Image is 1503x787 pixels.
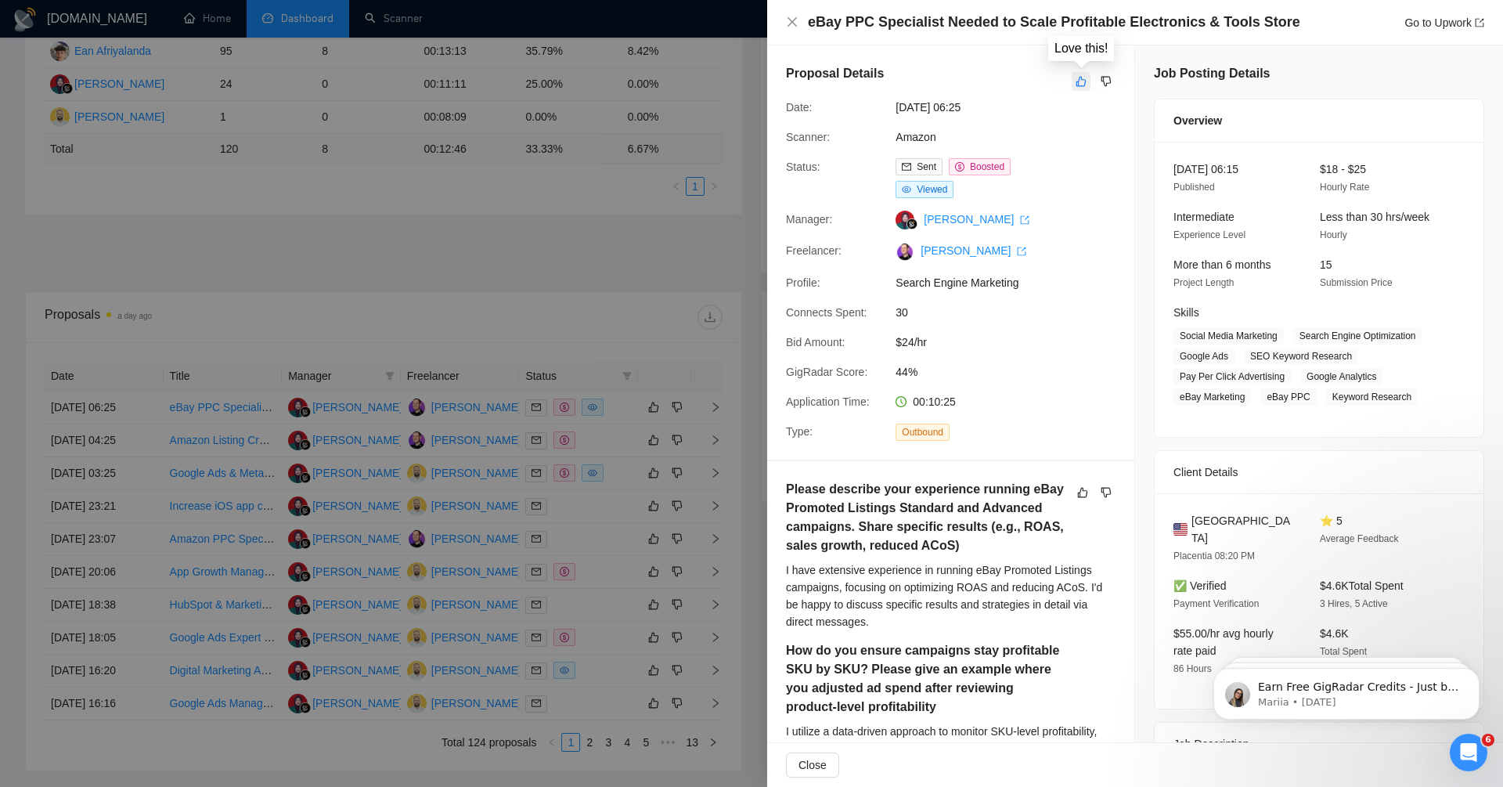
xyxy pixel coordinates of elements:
button: Close [786,753,839,778]
span: Published [1173,182,1215,193]
span: [GEOGRAPHIC_DATA] [1191,512,1295,547]
span: Date: [786,101,812,114]
h5: Job Posting Details [1154,64,1270,83]
span: Bid Amount: [786,336,845,348]
span: 44% [896,363,1130,381]
a: [PERSON_NAME] export [924,213,1029,226]
span: Intermediate [1173,211,1234,223]
span: Boosted [970,161,1004,172]
div: Client Details [1173,451,1465,493]
div: Love this! [1054,41,1108,56]
span: eBay PPC [1260,388,1316,406]
span: Hourly [1320,229,1347,240]
img: 🇺🇸 [1173,521,1188,538]
button: like [1072,72,1090,91]
span: Less than 30 hrs/week [1320,211,1429,223]
span: like [1077,486,1088,499]
span: 00:10:25 [913,395,956,408]
span: Sent [917,161,936,172]
span: $4.6K Total Spent [1320,579,1404,592]
h5: Please describe your experience running eBay Promoted Listings Standard and Advanced campaigns. S... [786,480,1066,555]
span: [DATE] 06:15 [1173,163,1238,175]
span: 30 [896,304,1130,321]
span: Google Analytics [1300,368,1382,385]
span: 86 Hours [1173,663,1212,674]
iframe: Intercom live chat [1450,734,1487,771]
span: Payment Verification [1173,598,1259,609]
span: Status: [786,161,820,173]
span: dislike [1101,75,1112,88]
img: c1ggvvhzv4-VYMujOMOeOswbU85rkyehxpCHjCzziPOzbVUyjC8d3Jrk-jcVCmQpGg [896,243,914,262]
span: mail [902,162,911,171]
button: like [1073,483,1092,502]
span: Skills [1173,306,1199,319]
span: $18 - $25 [1320,163,1366,175]
span: Scanner: [786,131,830,143]
span: Close [798,756,827,774]
span: Keyword Research [1326,388,1418,406]
span: eye [902,185,911,194]
span: Social Media Marketing [1173,327,1284,345]
span: Type: [786,425,813,438]
span: More than 6 months [1173,258,1271,271]
div: Job Description [1173,723,1465,765]
span: Project Length [1173,277,1234,288]
iframe: Intercom notifications message [1190,635,1503,745]
span: Viewed [917,184,947,195]
span: Search Engine Marketing [896,274,1130,291]
span: eBay Marketing [1173,388,1251,406]
span: Pay Per Click Advertising [1173,368,1291,385]
span: Profile: [786,276,820,289]
span: 15 [1320,258,1332,271]
span: dislike [1101,486,1112,499]
button: dislike [1097,483,1116,502]
span: clock-circle [896,396,906,407]
span: SEO Keyword Research [1244,348,1358,365]
h5: Proposal Details [786,64,884,83]
span: ⭐ 5 [1320,514,1343,527]
span: export [1017,247,1026,256]
span: 6 [1482,734,1494,746]
img: gigradar-bm.png [906,218,917,229]
span: ✅ Verified [1173,579,1227,592]
span: Search Engine Optimization [1293,327,1422,345]
span: export [1475,18,1484,27]
span: Application Time: [786,395,870,408]
button: Close [786,16,798,29]
span: Manager: [786,213,832,226]
span: export [1020,215,1029,225]
span: [DATE] 06:25 [896,99,1130,116]
span: Freelancer: [786,244,842,257]
span: Placentia 08:20 PM [1173,551,1255,561]
span: like [1076,75,1087,88]
span: Connects Spent: [786,306,867,319]
span: $24/hr [896,334,1130,351]
span: Average Feedback [1320,533,1399,544]
span: Overview [1173,112,1222,129]
span: 3 Hires, 5 Active [1320,598,1388,609]
span: Experience Level [1173,229,1245,240]
span: $55.00/hr avg hourly rate paid [1173,627,1274,657]
span: GigRadar Score: [786,366,867,378]
h5: How do you ensure campaigns stay profitable SKU by SKU? Please give an example where you adjusted... [786,641,1066,717]
span: $4.6K [1320,627,1349,640]
a: Go to Upworkexport [1404,16,1484,29]
span: close [786,16,798,28]
a: Amazon [896,131,935,143]
a: [PERSON_NAME] export [921,244,1026,257]
button: dislike [1097,72,1116,91]
span: dollar [955,162,964,171]
h4: eBay PPC Specialist Needed to Scale Profitable Electronics & Tools Store [808,13,1300,32]
span: Google Ads [1173,348,1234,365]
div: I have extensive experience in running eBay Promoted Listings campaigns, focusing on optimizing R... [786,561,1116,630]
span: Hourly Rate [1320,182,1369,193]
span: Outbound [896,424,950,441]
span: Submission Price [1320,277,1393,288]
